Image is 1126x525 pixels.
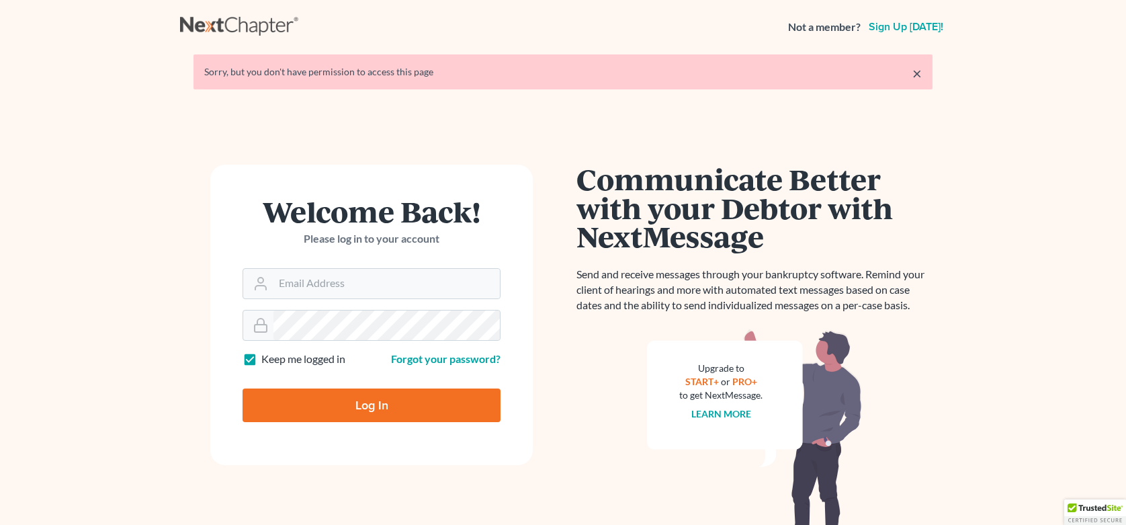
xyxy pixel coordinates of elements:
[261,352,345,367] label: Keep me logged in
[732,376,757,387] a: PRO+
[243,197,501,226] h1: Welcome Back!
[788,19,861,35] strong: Not a member?
[721,376,730,387] span: or
[576,165,933,251] h1: Communicate Better with your Debtor with NextMessage
[273,269,500,298] input: Email Address
[691,408,751,419] a: Learn more
[391,352,501,365] a: Forgot your password?
[243,389,501,422] input: Log In
[679,389,763,402] div: to get NextMessage.
[685,376,719,387] a: START+
[576,267,933,313] p: Send and receive messages through your bankruptcy software. Remind your client of hearings and mo...
[204,65,922,79] div: Sorry, but you don't have permission to access this page
[679,362,763,375] div: Upgrade to
[866,22,946,32] a: Sign up [DATE]!
[912,65,922,81] a: ×
[243,231,501,247] p: Please log in to your account
[1064,499,1126,525] div: TrustedSite Certified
